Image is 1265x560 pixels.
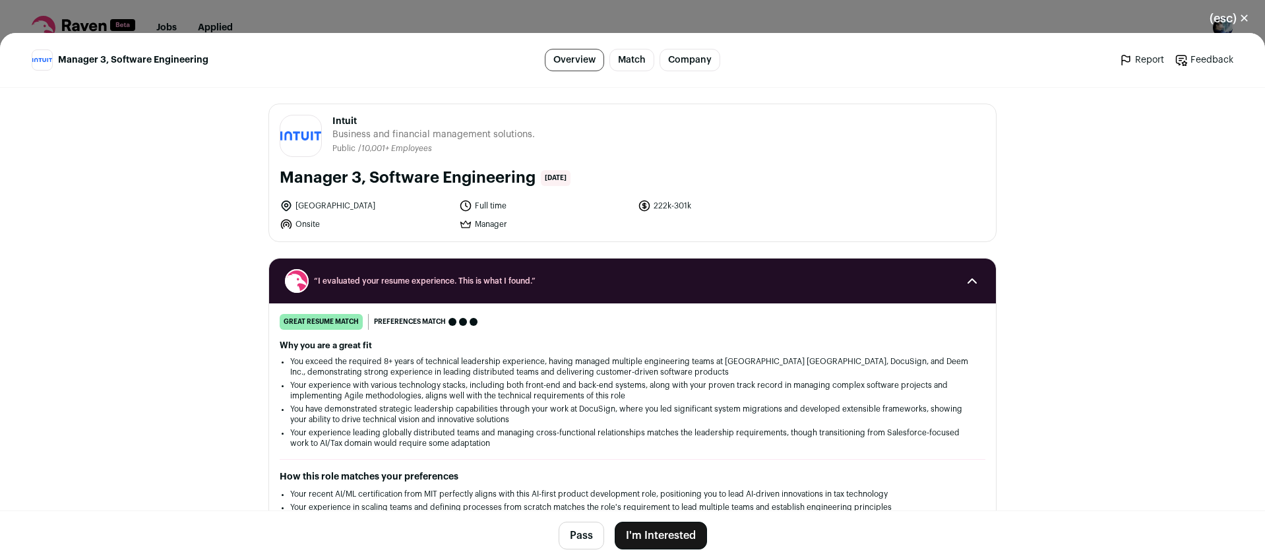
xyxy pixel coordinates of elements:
button: Close modal [1194,4,1265,33]
a: Overview [545,49,604,71]
h1: Manager 3, Software Engineering [280,168,536,189]
a: Feedback [1175,53,1233,67]
h2: How this role matches your preferences [280,470,985,483]
li: Public [332,144,358,154]
li: Full time [459,199,631,212]
li: Onsite [280,218,451,231]
li: [GEOGRAPHIC_DATA] [280,199,451,212]
li: You have demonstrated strategic leadership capabilities through your work at DocuSign, where you ... [290,404,975,425]
li: / [358,144,432,154]
li: Your experience leading globally distributed teams and managing cross-functional relationships ma... [290,427,975,449]
li: You exceed the required 8+ years of technical leadership experience, having managed multiple engi... [290,356,975,377]
button: I'm Interested [615,522,707,549]
span: Intuit [332,115,535,128]
li: 222k-301k [638,199,809,212]
button: Pass [559,522,604,549]
li: Manager [459,218,631,231]
a: Report [1119,53,1164,67]
span: Business and financial management solutions. [332,128,535,141]
img: 063e6e21db467e0fea59c004443fc3bf10cf4ada0dac12847339c93fdb63647b.png [280,131,321,140]
a: Match [609,49,654,71]
h2: Why you are a great fit [280,340,985,351]
span: Manager 3, Software Engineering [58,53,208,67]
li: Your experience with various technology stacks, including both front-end and back-end systems, al... [290,380,975,401]
a: Company [660,49,720,71]
span: [DATE] [541,170,571,186]
li: Your recent AI/ML certification from MIT perfectly aligns with this AI-first product development ... [290,489,975,499]
li: Your experience in scaling teams and defining processes from scratch matches the role's requireme... [290,502,975,513]
img: 063e6e21db467e0fea59c004443fc3bf10cf4ada0dac12847339c93fdb63647b.png [32,58,52,62]
span: Preferences match [374,315,446,328]
span: 10,001+ Employees [361,144,432,152]
span: “I evaluated your resume experience. This is what I found.” [314,276,951,286]
div: great resume match [280,314,363,330]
